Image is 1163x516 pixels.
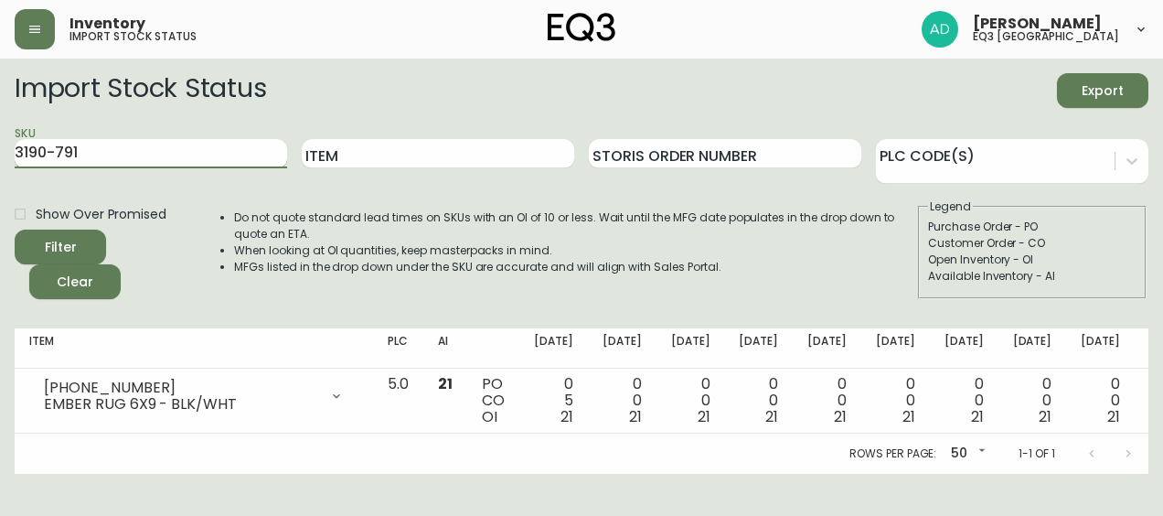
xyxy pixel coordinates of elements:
div: Open Inventory - OI [928,252,1136,268]
p: 1-1 of 1 [1019,446,1055,462]
span: 21 [698,406,710,427]
div: Customer Order - CO [928,235,1136,252]
div: 0 0 [876,376,915,425]
button: Export [1057,73,1148,108]
span: Export [1072,80,1134,102]
th: [DATE] [724,328,793,369]
th: [DATE] [998,328,1067,369]
div: [PHONE_NUMBER]EMBER RUG 6X9 - BLK/WHT [29,376,358,416]
th: [DATE] [1066,328,1135,369]
button: Clear [29,264,121,299]
th: AI [423,328,467,369]
img: 308eed972967e97254d70fe596219f44 [922,11,958,48]
span: 21 [971,406,984,427]
span: Clear [44,271,106,294]
h5: eq3 [GEOGRAPHIC_DATA] [973,31,1119,42]
div: 0 5 [534,376,573,425]
span: 21 [1039,406,1051,427]
span: 21 [560,406,573,427]
span: 21 [765,406,778,427]
h2: Import Stock Status [15,73,266,108]
img: logo [548,13,615,42]
div: EMBER RUG 6X9 - BLK/WHT [44,396,318,413]
li: MFGs listed in the drop down under the SKU are accurate and will align with Sales Portal. [234,259,916,275]
li: When looking at OI quantities, keep masterpacks in mind. [234,242,916,259]
legend: Legend [928,199,973,215]
th: [DATE] [656,328,725,369]
th: Item [15,328,373,369]
th: PLC [373,328,423,369]
div: 50 [944,439,989,469]
div: 0 0 [1013,376,1052,425]
td: 5.0 [373,369,423,434]
li: Do not quote standard lead times on SKUs with an OI of 10 or less. Wait until the MFG date popula... [234,210,916,242]
div: Available Inventory - AI [928,268,1136,285]
span: 21 [1107,406,1120,427]
div: Purchase Order - PO [928,219,1136,235]
div: Filter [45,236,77,259]
div: 0 0 [1081,376,1120,425]
div: [PHONE_NUMBER] [44,380,318,396]
span: 21 [834,406,847,427]
span: 21 [438,373,453,394]
div: 0 0 [944,376,984,425]
th: [DATE] [930,328,998,369]
div: 0 0 [671,376,710,425]
div: 0 0 [739,376,778,425]
th: [DATE] [588,328,656,369]
div: PO CO [482,376,505,425]
p: Rows per page: [849,446,936,462]
th: [DATE] [519,328,588,369]
span: 21 [629,406,642,427]
th: [DATE] [861,328,930,369]
div: 0 0 [807,376,847,425]
span: [PERSON_NAME] [973,16,1102,31]
button: Filter [15,230,106,264]
h5: import stock status [69,31,197,42]
span: 21 [902,406,915,427]
div: 0 0 [603,376,642,425]
span: OI [482,406,497,427]
span: Inventory [69,16,145,31]
span: Show Over Promised [36,205,166,224]
th: [DATE] [793,328,861,369]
